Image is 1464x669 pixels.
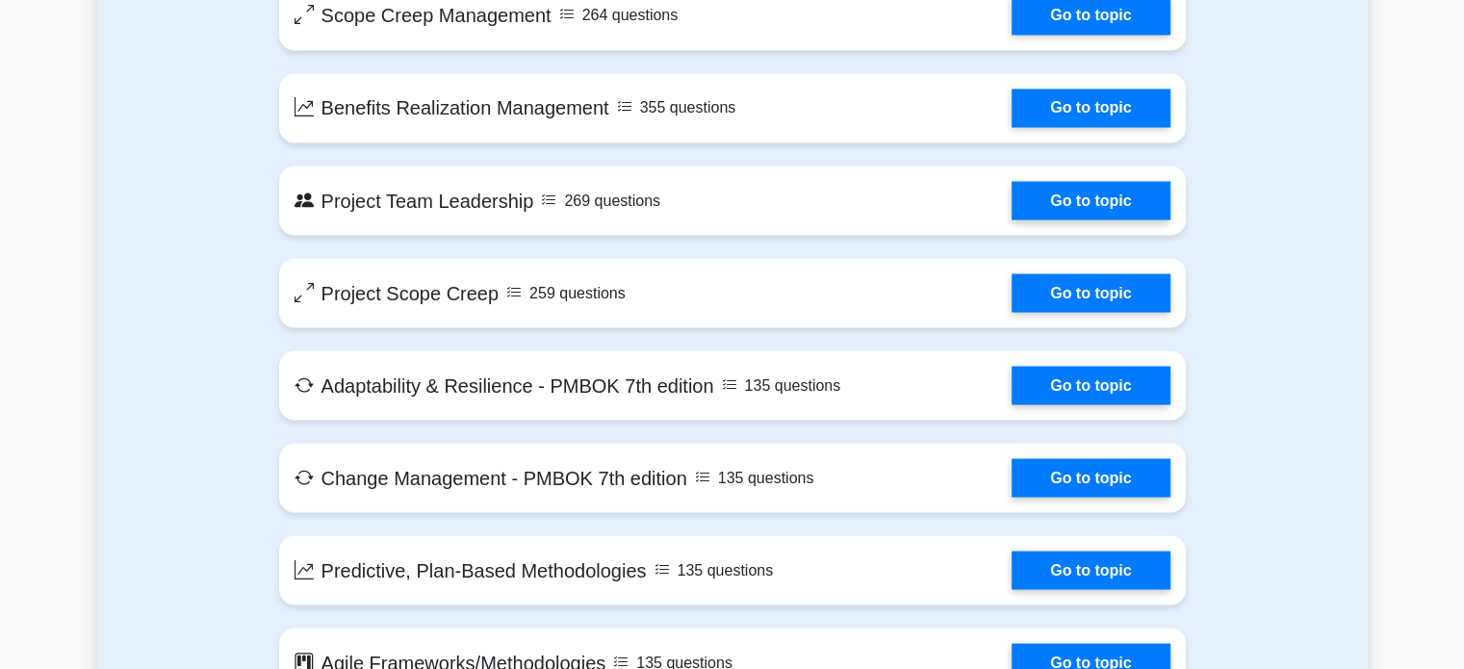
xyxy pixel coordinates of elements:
a: Go to topic [1012,273,1169,312]
a: Go to topic [1012,89,1169,127]
a: Go to topic [1012,458,1169,497]
a: Go to topic [1012,366,1169,404]
a: Go to topic [1012,551,1169,589]
a: Go to topic [1012,181,1169,219]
